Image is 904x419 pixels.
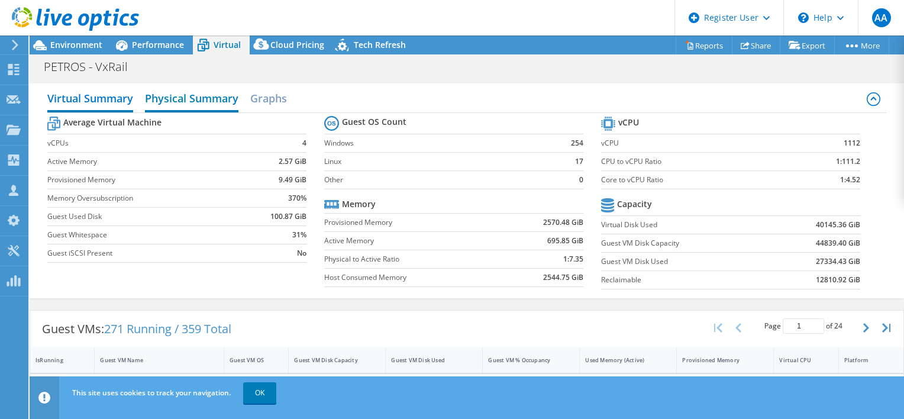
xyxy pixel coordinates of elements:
label: Core to vCPU Ratio [601,174,792,186]
div: Platform [844,356,884,364]
input: jump to page [783,318,824,334]
b: 1:4.52 [840,174,860,186]
label: Guest Used Disk [47,211,244,223]
b: 2570.48 GiB [543,217,583,228]
span: Performance [132,39,184,50]
b: 31% [292,229,306,241]
h2: Physical Summary [145,86,238,112]
b: 695.85 GiB [547,235,583,247]
div: Used Memory (Active) [585,356,657,364]
h2: Graphs [250,86,287,110]
b: No [297,247,306,259]
b: 27334.43 GiB [816,256,860,267]
b: Guest OS Count [342,116,406,128]
b: 40145.36 GiB [816,219,860,231]
span: Environment [50,39,102,50]
label: Physical to Active Ratio [324,253,502,265]
h1: PETROS - VxRail [38,60,146,73]
label: Host Consumed Memory [324,272,502,283]
a: OK [243,382,276,404]
label: Windows [324,137,550,149]
span: 271 Running / 359 Total [104,321,231,337]
b: 12810.92 GiB [816,274,860,286]
label: Guest iSCSI Present [47,247,244,259]
label: Virtual Disk Used [601,219,771,231]
b: 44839.40 GiB [816,237,860,249]
div: Guest VM Disk Capacity [294,356,366,364]
b: Average Virtual Machine [63,117,162,128]
a: Share [732,36,780,54]
a: More [834,36,889,54]
label: vCPU [601,137,792,149]
b: 370% [288,192,306,204]
label: Guest VM Disk Used [601,256,771,267]
span: This site uses cookies to track your navigation. [72,388,231,398]
label: Other [324,174,550,186]
label: Provisioned Memory [324,217,502,228]
div: Guest VMs: [30,311,243,347]
svg: \n [798,12,809,23]
label: vCPUs [47,137,244,149]
span: Virtual [214,39,241,50]
label: Active Memory [324,235,502,247]
b: Capacity [617,198,652,210]
label: Memory Oversubscription [47,192,244,204]
b: 2544.75 GiB [543,272,583,283]
label: Guest VM Disk Capacity [601,237,771,249]
b: 17 [575,156,583,167]
div: IsRunning [35,356,75,364]
b: 2.57 GiB [279,156,306,167]
div: Guest VM OS [230,356,269,364]
span: Page of [764,318,842,334]
a: Export [780,36,835,54]
b: 1:7.35 [563,253,583,265]
b: 1112 [844,137,860,149]
label: Guest Whitespace [47,229,244,241]
a: Reports [676,36,732,54]
label: Reclaimable [601,274,771,286]
b: 254 [571,137,583,149]
label: Linux [324,156,550,167]
b: 9.49 GiB [279,174,306,186]
span: 24 [834,321,842,331]
b: 0 [579,174,583,186]
label: CPU to vCPU Ratio [601,156,792,167]
label: Active Memory [47,156,244,167]
span: Cloud Pricing [270,39,324,50]
div: Provisioned Memory [682,356,754,364]
div: Virtual CPU [779,356,818,364]
b: vCPU [618,117,639,128]
b: 4 [302,137,306,149]
div: Guest VM % Occupancy [488,356,560,364]
span: Tech Refresh [354,39,406,50]
div: Guest VM Disk Used [391,356,463,364]
label: Provisioned Memory [47,174,244,186]
h2: Virtual Summary [47,86,133,112]
div: Guest VM Name [100,356,204,364]
b: 1:111.2 [836,156,860,167]
span: AA [872,8,891,27]
b: Memory [342,198,376,210]
b: 100.87 GiB [270,211,306,223]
